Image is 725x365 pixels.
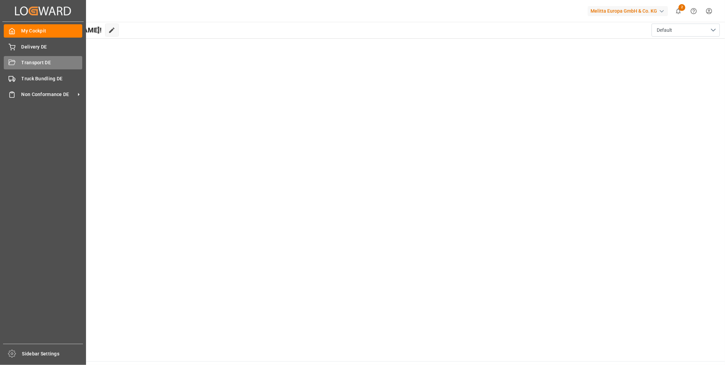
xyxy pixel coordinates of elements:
span: Sidebar Settings [22,350,83,357]
a: My Cockpit [4,24,82,38]
button: open menu [652,24,720,37]
div: Melitta Europa GmbH & Co. KG [588,6,668,16]
span: Transport DE [22,59,83,66]
button: Help Center [686,3,701,19]
span: My Cockpit [22,27,83,35]
span: Truck Bundling DE [22,75,83,82]
span: Non Conformance DE [22,91,75,98]
a: Transport DE [4,56,82,69]
span: Default [657,27,672,34]
button: Melitta Europa GmbH & Co. KG [588,4,671,17]
a: Delivery DE [4,40,82,53]
button: show 2 new notifications [671,3,686,19]
span: 2 [679,4,685,11]
span: Hello [PERSON_NAME]! [28,24,102,37]
span: Delivery DE [22,43,83,51]
a: Truck Bundling DE [4,72,82,85]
